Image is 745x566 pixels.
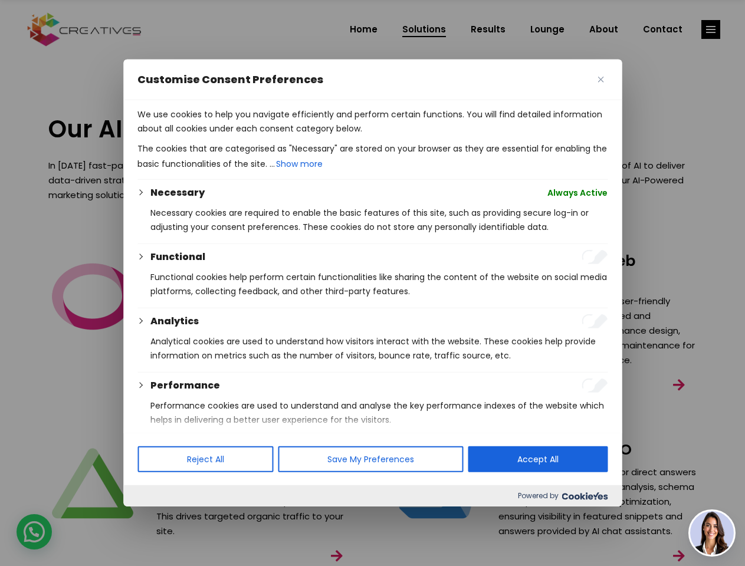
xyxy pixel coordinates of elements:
[123,60,622,506] div: Customise Consent Preferences
[150,250,205,264] button: Functional
[150,270,608,298] p: Functional cookies help perform certain functionalities like sharing the content of the website o...
[593,73,608,87] button: Close
[582,379,608,393] input: Enable Performance
[582,314,608,328] input: Enable Analytics
[137,446,273,472] button: Reject All
[468,446,608,472] button: Accept All
[137,107,608,136] p: We use cookies to help you navigate efficiently and perform certain functions. You will find deta...
[137,141,608,172] p: The cookies that are categorised as "Necessary" are stored on your browser as they are essential ...
[690,511,734,555] img: agent
[137,73,323,87] span: Customise Consent Preferences
[123,485,622,506] div: Powered by
[562,492,608,500] img: Cookieyes logo
[150,334,608,363] p: Analytical cookies are used to understand how visitors interact with the website. These cookies h...
[150,314,199,328] button: Analytics
[150,379,220,393] button: Performance
[150,186,205,200] button: Necessary
[150,399,608,427] p: Performance cookies are used to understand and analyse the key performance indexes of the website...
[598,77,603,83] img: Close
[278,446,463,472] button: Save My Preferences
[150,206,608,234] p: Necessary cookies are required to enable the basic features of this site, such as providing secur...
[547,186,608,200] span: Always Active
[275,156,324,172] button: Show more
[582,250,608,264] input: Enable Functional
